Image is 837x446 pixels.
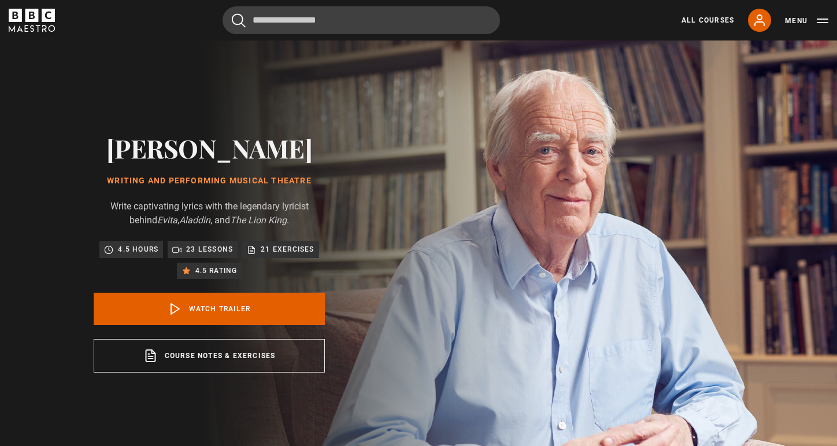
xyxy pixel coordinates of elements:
[94,293,325,325] a: Watch Trailer
[118,244,158,255] p: 4.5 hours
[261,244,314,255] p: 21 exercises
[94,339,325,373] a: Course notes & exercises
[232,13,246,28] button: Submit the search query
[179,215,210,226] i: Aladdin
[9,9,55,32] svg: BBC Maestro
[186,244,233,255] p: 23 lessons
[223,6,500,34] input: Search
[157,215,177,226] i: Evita
[682,15,734,25] a: All Courses
[94,133,325,163] h2: [PERSON_NAME]
[785,15,828,27] button: Toggle navigation
[195,265,238,277] p: 4.5 rating
[230,215,287,226] i: The Lion King
[94,200,325,227] p: Write captivating lyrics with the legendary lyricist behind , , and .
[94,176,325,186] h1: Writing and Performing Musical Theatre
